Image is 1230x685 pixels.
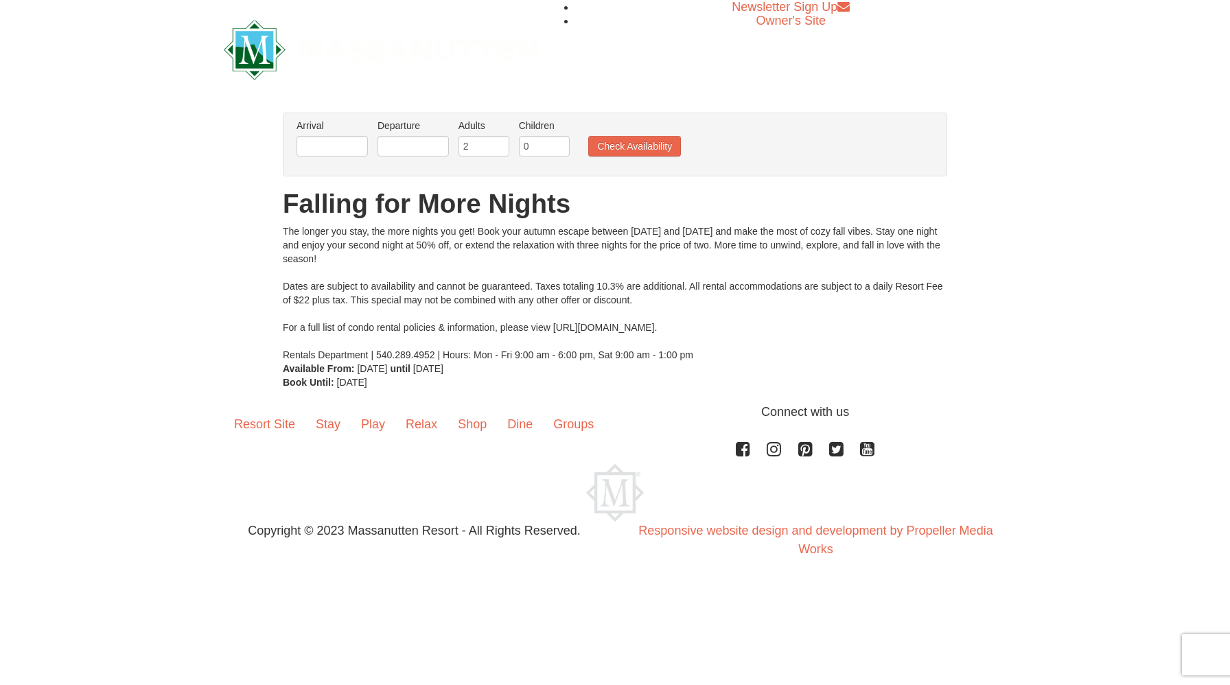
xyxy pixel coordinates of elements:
[756,14,826,27] a: Owner's Site
[224,20,538,80] img: Massanutten Resort Logo
[283,224,947,362] div: The longer you stay, the more nights you get! Book your autumn escape between [DATE] and [DATE] a...
[497,403,543,445] a: Dine
[283,363,355,374] strong: Available From:
[586,464,644,522] img: Massanutten Resort Logo
[297,119,368,132] label: Arrival
[283,377,334,388] strong: Book Until:
[224,32,538,64] a: Massanutten Resort
[351,403,395,445] a: Play
[413,363,443,374] span: [DATE]
[378,119,449,132] label: Departure
[337,377,367,388] span: [DATE]
[519,119,570,132] label: Children
[588,136,681,156] button: Check Availability
[224,403,1006,421] p: Connect with us
[390,363,410,374] strong: until
[305,403,351,445] a: Stay
[224,403,305,445] a: Resort Site
[543,403,604,445] a: Groups
[638,524,993,556] a: Responsive website design and development by Propeller Media Works
[213,522,615,540] p: Copyright © 2023 Massanutten Resort - All Rights Reserved.
[283,190,947,218] h1: Falling for More Nights
[395,403,448,445] a: Relax
[448,403,497,445] a: Shop
[459,119,509,132] label: Adults
[357,363,387,374] span: [DATE]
